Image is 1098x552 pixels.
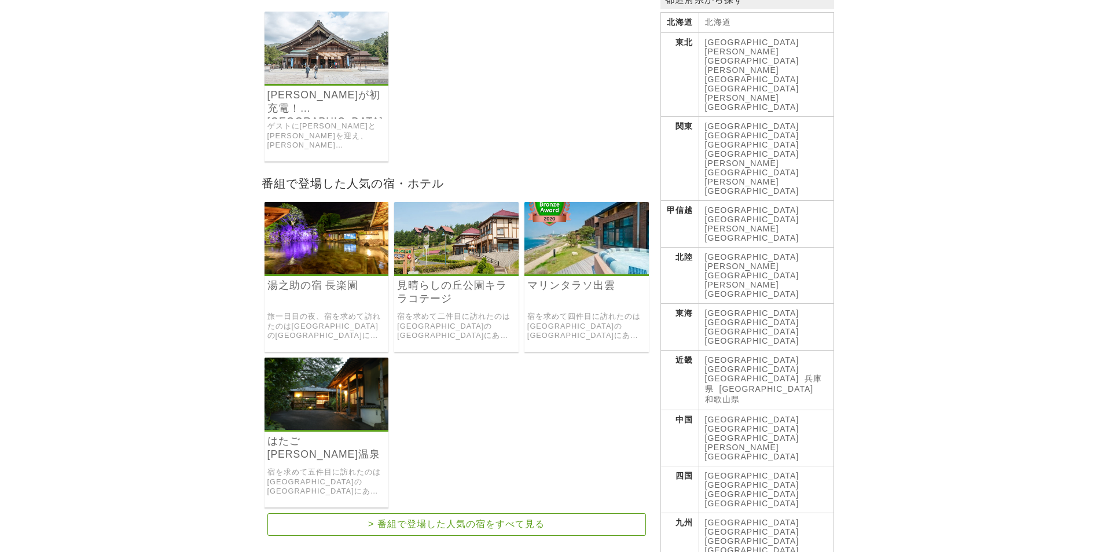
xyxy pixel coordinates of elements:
[719,384,814,393] a: [GEOGRAPHIC_DATA]
[705,38,799,47] a: [GEOGRAPHIC_DATA]
[705,536,799,546] a: [GEOGRAPHIC_DATA]
[397,279,516,306] a: 見晴らしの丘公園キララコテージ
[705,527,799,536] a: [GEOGRAPHIC_DATA]
[524,202,649,274] img: マリンタラソ出雲
[267,435,386,461] a: はたご[PERSON_NAME]温泉
[705,186,799,196] a: [GEOGRAPHIC_DATA]
[267,279,386,292] a: 湯之助の宿 長楽園
[705,65,799,84] a: [PERSON_NAME][GEOGRAPHIC_DATA]
[705,433,799,443] a: [GEOGRAPHIC_DATA]
[660,304,699,351] th: 東海
[705,327,799,336] a: [GEOGRAPHIC_DATA]
[705,365,799,374] a: [GEOGRAPHIC_DATA]
[705,336,799,345] a: [GEOGRAPHIC_DATA]
[705,159,799,177] a: [PERSON_NAME][GEOGRAPHIC_DATA]
[394,266,519,276] a: 見晴らしの丘公園キララコテージ
[524,266,649,276] a: マリンタラソ出雲
[705,499,799,508] a: [GEOGRAPHIC_DATA]
[660,117,699,201] th: 関東
[705,395,740,404] a: 和歌山県
[705,424,799,433] a: [GEOGRAPHIC_DATA]
[705,17,731,27] a: 北海道
[267,312,386,341] a: 旅一日目の夜、宿を求めて訪れたのは[GEOGRAPHIC_DATA]の[GEOGRAPHIC_DATA]にある「[GEOGRAPHIC_DATA]の[GEOGRAPHIC_DATA]」でした。 ...
[705,177,779,186] a: [PERSON_NAME]
[660,248,699,304] th: 北陸
[267,513,646,536] a: > 番組で登場した人気の宿をすべて見る
[660,13,699,33] th: 北海道
[705,93,799,112] a: [PERSON_NAME][GEOGRAPHIC_DATA]
[705,318,799,327] a: [GEOGRAPHIC_DATA]
[267,468,386,496] a: 宿を求めて五件目に訪れたのは[GEOGRAPHIC_DATA]の[GEOGRAPHIC_DATA]にある「はたご[PERSON_NAME][GEOGRAPHIC_DATA]」でした。 創業は[D...
[705,415,799,424] a: [GEOGRAPHIC_DATA]
[705,518,799,527] a: [GEOGRAPHIC_DATA]
[705,84,799,93] a: [GEOGRAPHIC_DATA]
[265,422,389,432] a: はたご小田温泉
[259,173,655,193] h2: 番組で登場した人気の宿・ホテル
[705,480,799,490] a: [GEOGRAPHIC_DATA]
[265,358,389,430] img: はたご小田温泉
[705,252,799,262] a: [GEOGRAPHIC_DATA]
[660,410,699,466] th: 中国
[705,224,799,242] a: [PERSON_NAME][GEOGRAPHIC_DATA]
[705,443,799,461] a: [PERSON_NAME][GEOGRAPHIC_DATA]
[660,201,699,248] th: 甲信越
[705,490,799,499] a: [GEOGRAPHIC_DATA]
[527,279,646,292] a: マリンタラソ出雲
[265,266,389,276] a: 湯之助の宿 長楽園
[660,33,699,117] th: 東北
[705,262,799,280] a: [PERSON_NAME][GEOGRAPHIC_DATA]
[527,312,646,341] a: 宿を求めて四件目に訪れたのは[GEOGRAPHIC_DATA]の[GEOGRAPHIC_DATA]にある「マリンタラソ出雲」でした。 オーシャンビューの客室からは、美しい出雲の夕陽や運が良いと野...
[660,466,699,513] th: 四国
[267,89,386,115] a: [PERSON_NAME]が初充電！[GEOGRAPHIC_DATA]
[705,131,799,140] a: [GEOGRAPHIC_DATA]
[705,215,799,224] a: [GEOGRAPHIC_DATA]
[705,308,799,318] a: [GEOGRAPHIC_DATA]
[705,149,799,159] a: [GEOGRAPHIC_DATA]
[394,202,519,274] img: 見晴らしの丘公園キララコテージ
[705,47,799,65] a: [PERSON_NAME][GEOGRAPHIC_DATA]
[705,374,799,383] a: [GEOGRAPHIC_DATA]
[705,280,799,299] a: [PERSON_NAME][GEOGRAPHIC_DATA]
[705,355,799,365] a: [GEOGRAPHIC_DATA]
[267,122,386,150] a: ゲストに[PERSON_NAME]と[PERSON_NAME]を迎え、[PERSON_NAME][GEOGRAPHIC_DATA]を出発し、出雲大社を通って、石見銀山を目指した島根の旅。
[265,202,389,274] img: 湯之助の宿 長楽園
[265,76,389,86] a: 出川哲朗の充電させてもらえませんか？ 行くぞ！山陰最強パワスポ街道120キロ！出雲大社通って世界遺産の石見銀山へ！ですが初登場！藤原紀香がミラクル連発でヤバいよヤバいよＳＰ
[705,140,799,149] a: [GEOGRAPHIC_DATA]
[265,12,389,84] img: 出川哲朗の充電させてもらえませんか？ 行くぞ！山陰最強パワスポ街道120キロ！出雲大社通って世界遺産の石見銀山へ！ですが初登場！藤原紀香がミラクル連発でヤバいよヤバいよＳＰ
[397,312,516,341] a: 宿を求めて二件目に訪れたのは[GEOGRAPHIC_DATA]の[GEOGRAPHIC_DATA]にある「見晴らしの丘公園キララコテージ」でした。 部屋からは[PERSON_NAME]を一望でき...
[705,122,799,131] a: [GEOGRAPHIC_DATA]
[705,205,799,215] a: [GEOGRAPHIC_DATA]
[705,471,799,480] a: [GEOGRAPHIC_DATA]
[660,351,699,410] th: 近畿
